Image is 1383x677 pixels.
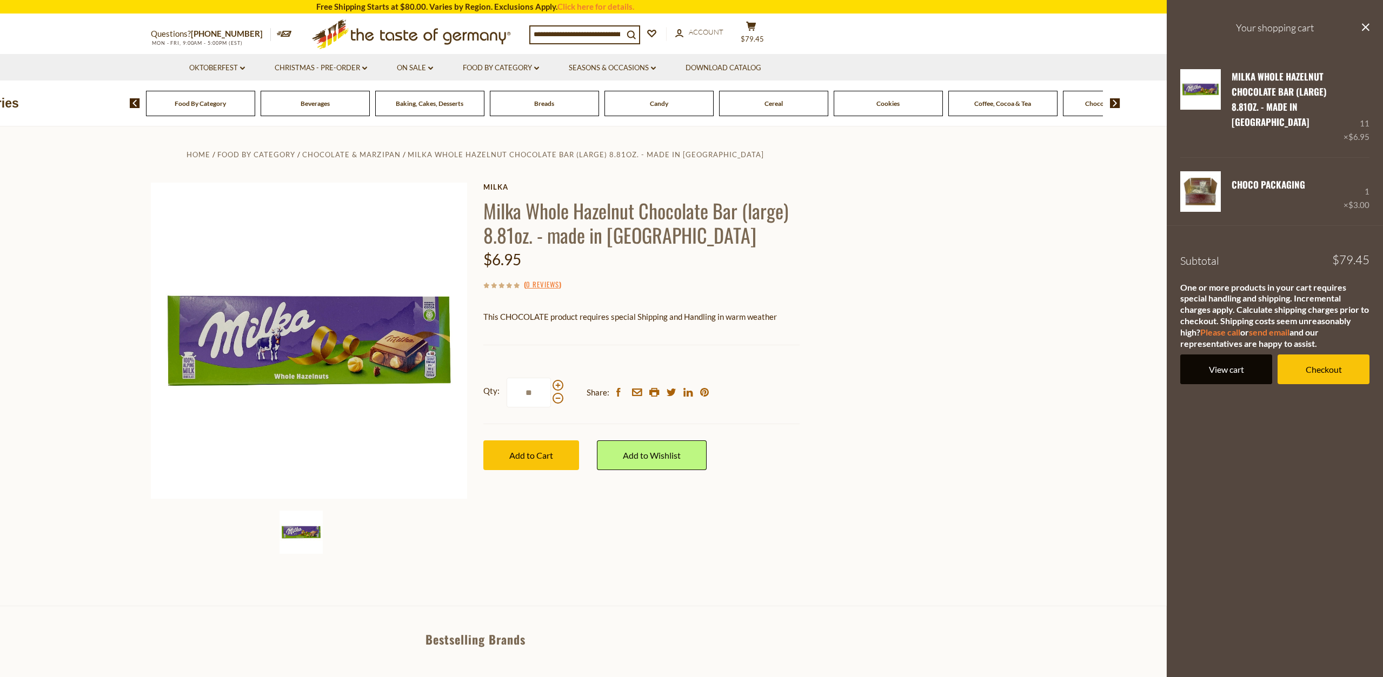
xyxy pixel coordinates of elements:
a: Add to Wishlist [597,440,707,470]
span: $6.95 [483,250,521,269]
input: Qty: [507,378,551,407]
span: MON - FRI, 9:00AM - 5:00PM (EST) [151,40,243,46]
a: Please call [1200,327,1240,337]
img: Milka Whole Hazelnut Chocolate Bar [151,183,467,499]
a: Oktoberfest [189,62,245,74]
p: This CHOCOLATE product requires special Shipping and Handling in warm weather [483,310,800,324]
a: Seasons & Occasions [569,62,656,74]
a: Chocolate & Marzipan [1085,99,1149,108]
span: $79.45 [1332,254,1369,266]
strong: Qty: [483,384,500,398]
img: Milka Whole Hazelnut Chocolate Bar [280,511,323,554]
div: One or more products in your cart requires special handling and shipping. Incremental charges app... [1180,282,1369,350]
img: next arrow [1110,98,1120,108]
a: View cart [1180,354,1272,384]
a: Coffee, Cocoa & Tea [974,99,1031,108]
a: Cookies [876,99,900,108]
a: Beverages [301,99,330,108]
a: Baking, Cakes, Desserts [396,99,463,108]
h1: Milka Whole Hazelnut Chocolate Bar (large) 8.81oz. - made in [GEOGRAPHIC_DATA] [483,198,800,247]
p: Questions? [151,27,271,41]
img: Milka Whole Hazelnut Chocolate Bar [1180,69,1221,110]
a: send email [1249,327,1289,337]
a: Breads [534,99,554,108]
div: 1 × [1344,171,1369,212]
img: CHOCO Packaging [1180,171,1221,212]
a: Checkout [1278,354,1369,384]
a: [PHONE_NUMBER] [191,29,263,38]
span: ( ) [524,279,561,290]
a: CHOCO Packaging [1232,178,1305,191]
span: $6.95 [1348,132,1369,142]
li: We will ship this product in heat-protective packaging and ice during warm weather months or to w... [494,332,800,345]
a: Account [675,26,723,38]
a: Food By Category [175,99,226,108]
a: Milka Whole Hazelnut Chocolate Bar (large) 8.81oz. - made in [GEOGRAPHIC_DATA] [408,150,764,159]
a: Food By Category [463,62,539,74]
div: 11 × [1344,69,1369,144]
a: Milka [483,183,800,191]
a: Click here for details. [557,2,634,11]
span: Add to Cart [509,450,553,460]
button: $79.45 [735,21,767,48]
span: Account [689,28,723,36]
a: Home [187,150,210,159]
span: Share: [587,386,609,399]
a: On Sale [397,62,433,74]
span: Subtotal [1180,254,1219,267]
span: $79.45 [741,35,764,43]
a: Chocolate & Marzipan [302,150,400,159]
button: Add to Cart [483,440,579,470]
a: Food By Category [217,150,295,159]
a: Cereal [764,99,783,108]
a: Candy [650,99,668,108]
a: Download Catalog [686,62,761,74]
a: 0 Reviews [526,279,559,291]
a: Christmas - PRE-ORDER [275,62,367,74]
a: Milka Whole Hazelnut Chocolate Bar (large) 8.81oz. - made in [GEOGRAPHIC_DATA] [1232,70,1327,129]
img: previous arrow [130,98,140,108]
span: $3.00 [1348,200,1369,210]
a: Milka Whole Hazelnut Chocolate Bar [1180,69,1221,144]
